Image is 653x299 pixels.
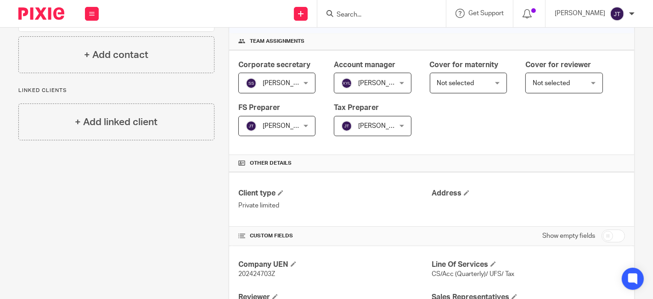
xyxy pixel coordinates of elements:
[432,271,514,277] span: CS/Acc (Quarterly)/ UFS/ Tax
[336,11,418,19] input: Search
[610,6,625,21] img: svg%3E
[238,104,280,111] span: FS Preparer
[263,80,313,86] span: [PERSON_NAME]
[238,201,432,210] p: Private limited
[246,78,257,89] img: svg%3E
[18,7,64,20] img: Pixie
[75,115,158,129] h4: + Add linked client
[341,121,352,132] img: svg%3E
[334,104,379,111] span: Tax Preparer
[263,123,313,129] span: [PERSON_NAME]
[341,78,352,89] img: svg%3E
[542,231,595,241] label: Show empty fields
[432,260,625,270] h4: Line Of Services
[250,160,292,167] span: Other details
[84,48,148,62] h4: + Add contact
[238,271,275,277] span: 202424703Z
[250,38,304,45] span: Team assignments
[238,260,432,270] h4: Company UEN
[555,9,605,18] p: [PERSON_NAME]
[525,61,591,69] span: Cover for reviewer
[358,80,409,86] span: [PERSON_NAME]
[238,61,310,69] span: Corporate secretary
[533,80,570,86] span: Not selected
[437,80,474,86] span: Not selected
[468,10,504,17] span: Get Support
[238,232,432,240] h4: CUSTOM FIELDS
[18,87,214,94] p: Linked clients
[358,123,409,129] span: [PERSON_NAME]
[432,189,625,198] h4: Address
[238,189,432,198] h4: Client type
[246,121,257,132] img: svg%3E
[430,61,499,69] span: Cover for maternity
[334,61,395,69] span: Account manager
